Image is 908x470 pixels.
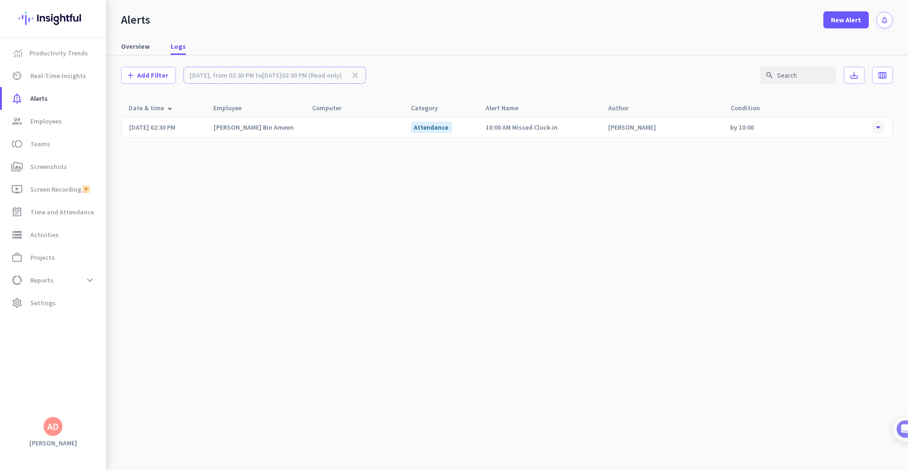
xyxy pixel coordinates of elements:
[206,99,300,117] div: Employee
[350,71,360,80] i: close
[411,122,452,133] span: Attendance
[849,71,859,80] i: save_alt
[30,275,53,286] span: Reports
[2,42,106,64] a: menu-itemProductivity Trends
[129,117,202,138] div: [DATE] 02:30 PM
[11,297,23,309] i: settings
[30,252,55,263] span: Projects
[121,13,150,27] div: Alerts
[876,12,893,28] button: notifications
[11,252,23,263] i: work_outline
[2,223,106,246] a: storageActivities
[11,93,23,104] i: notification_important
[30,93,48,104] span: Alerts
[760,67,836,84] input: Search
[11,161,23,172] i: perm_media
[183,67,366,84] div: [DATE], from 02:30 PM to [DATE] 02:30 PM (Read only)
[765,71,774,80] i: search
[126,71,135,80] i: add
[30,184,81,195] span: Screen Recording
[81,185,91,194] img: add-on icon
[881,16,889,24] i: notifications
[486,117,596,138] div: 10:00 AM Missed Clock-in
[11,206,23,218] i: event_note
[2,155,106,178] a: perm_mediaScreenshots
[844,67,864,84] button: save_alt
[2,87,106,110] a: notification_importantAlerts
[823,11,869,28] button: New Alert
[305,99,399,117] div: Computer
[13,49,22,57] img: menu-item
[30,115,62,127] span: Employees
[121,42,150,51] span: Overview
[872,67,893,84] button: calendar_view_week
[2,110,106,133] a: groupEmployees
[137,71,168,80] span: Add Filter
[171,42,186,51] span: Logs
[11,184,23,195] i: ondemand_video
[2,246,106,269] a: work_outlineProjects
[30,161,67,172] span: Screenshots
[214,117,301,138] div: [PERSON_NAME] Bin Ameen
[730,123,754,132] span: by 10:00
[30,70,86,81] span: Real-Time Insights
[723,99,841,117] div: Condition
[164,103,175,115] i: arrow_drop_up
[29,47,88,59] span: Productivity Trends
[403,99,474,117] div: Category
[11,70,23,81] i: av_timer
[2,64,106,87] a: av_timerReal-Time Insights
[11,229,23,240] i: storage
[2,133,106,155] a: tollTeams
[878,71,887,80] i: calendar_view_week
[2,292,106,314] a: settingsSettings
[129,101,175,115] div: Date & time
[608,117,719,138] div: [PERSON_NAME]
[601,99,719,117] div: Author
[121,67,176,84] button: addAdd Filter
[30,138,50,150] span: Teams
[478,99,596,117] div: Alert Name
[30,206,94,218] span: Time and Attendance
[2,269,106,292] a: data_usageReportsexpand_more
[11,115,23,127] i: group
[30,297,56,309] span: Settings
[831,15,861,25] span: New Alert
[81,272,98,289] button: expand_more
[2,201,106,223] a: event_noteTime and Attendance
[47,422,59,431] div: AD
[30,229,59,240] span: Activities
[11,138,23,150] i: toll
[11,275,23,286] i: data_usage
